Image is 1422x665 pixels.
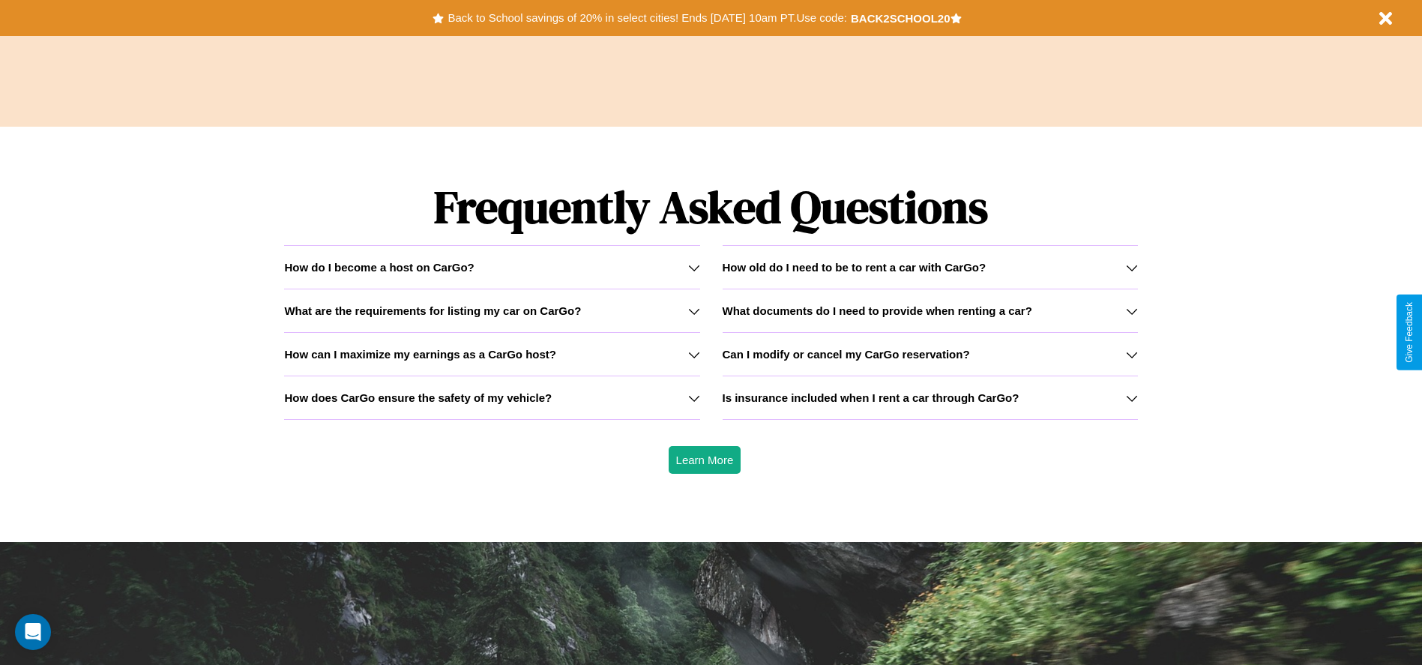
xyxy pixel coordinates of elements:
[723,348,970,361] h3: Can I modify or cancel my CarGo reservation?
[284,304,581,317] h3: What are the requirements for listing my car on CarGo?
[723,304,1032,317] h3: What documents do I need to provide when renting a car?
[444,7,850,28] button: Back to School savings of 20% in select cities! Ends [DATE] 10am PT.Use code:
[851,12,950,25] b: BACK2SCHOOL20
[284,169,1137,245] h1: Frequently Asked Questions
[1404,302,1415,363] div: Give Feedback
[284,348,556,361] h3: How can I maximize my earnings as a CarGo host?
[669,446,741,474] button: Learn More
[15,614,51,650] div: Open Intercom Messenger
[723,391,1019,404] h3: Is insurance included when I rent a car through CarGo?
[723,261,986,274] h3: How old do I need to be to rent a car with CarGo?
[284,261,474,274] h3: How do I become a host on CarGo?
[284,391,552,404] h3: How does CarGo ensure the safety of my vehicle?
